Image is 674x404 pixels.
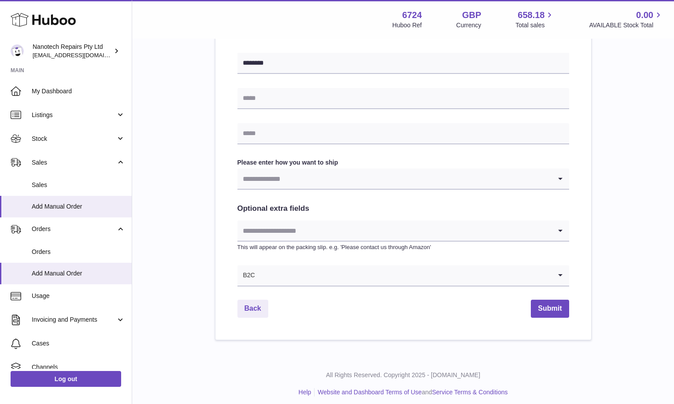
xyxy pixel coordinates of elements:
[237,169,569,190] div: Search for option
[11,44,24,58] img: info@nanotechrepairs.com
[515,21,555,29] span: Total sales
[456,21,481,29] div: Currency
[11,371,121,387] a: Log out
[32,363,125,371] span: Channels
[32,269,125,278] span: Add Manual Order
[237,243,569,251] p: This will appear on the packing slip. e.g. 'Please contact us through Amazon'
[432,389,508,396] a: Service Terms & Conditions
[32,135,116,143] span: Stock
[32,316,116,324] span: Invoicing and Payments
[32,248,125,256] span: Orders
[237,265,569,286] div: Search for option
[237,169,552,189] input: Search for option
[32,225,116,233] span: Orders
[636,9,653,21] span: 0.00
[32,181,125,189] span: Sales
[256,265,552,286] input: Search for option
[462,9,481,21] strong: GBP
[32,292,125,300] span: Usage
[237,220,552,241] input: Search for option
[515,9,555,29] a: 658.18 Total sales
[32,339,125,348] span: Cases
[32,202,125,211] span: Add Manual Order
[402,9,422,21] strong: 6724
[299,389,311,396] a: Help
[318,389,422,396] a: Website and Dashboard Terms of Use
[237,220,569,242] div: Search for option
[518,9,544,21] span: 658.18
[237,158,569,167] label: Please enter how you want to ship
[32,87,125,95] span: My Dashboard
[531,300,569,318] button: Submit
[237,300,268,318] a: Back
[237,265,256,286] span: B2C
[589,21,663,29] span: AVAILABLE Stock Total
[315,388,507,397] li: and
[139,371,667,379] p: All Rights Reserved. Copyright 2025 - [DOMAIN_NAME]
[33,43,112,59] div: Nanotech Repairs Pty Ltd
[393,21,422,29] div: Huboo Ref
[32,111,116,119] span: Listings
[589,9,663,29] a: 0.00 AVAILABLE Stock Total
[33,51,130,59] span: [EMAIL_ADDRESS][DOMAIN_NAME]
[237,204,569,214] h2: Optional extra fields
[32,158,116,167] span: Sales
